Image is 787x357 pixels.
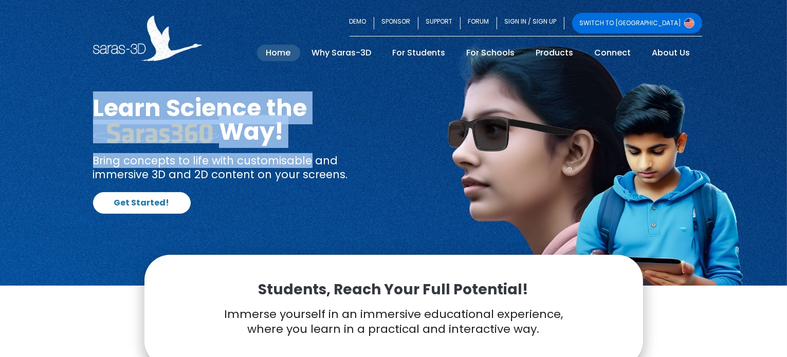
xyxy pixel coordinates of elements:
a: About Us [643,45,700,61]
a: Get Started! [93,192,191,214]
img: saras 360 [93,123,219,143]
a: For Students [383,45,455,61]
a: FORUM [461,13,497,33]
p: Students, Reach Your Full Potential! [170,280,617,299]
img: Saras 3D [93,15,203,61]
a: SUPPORT [418,13,461,33]
a: Connect [585,45,640,61]
a: Home [257,45,300,61]
img: Switch to USA [684,18,694,28]
a: SIGN IN / SIGN UP [497,13,564,33]
a: SPONSOR [374,13,418,33]
a: For Schools [457,45,524,61]
p: Immerse yourself in an immersive educational experience, where you learn in a practical and inter... [170,307,617,336]
a: SWITCH TO [GEOGRAPHIC_DATA] [572,13,702,33]
a: Why Saras-3D [303,45,381,61]
h1: Learn Science the Way! [93,96,386,143]
p: Bring concepts to life with customisable and immersive 3D and 2D content on your screens. [93,154,386,182]
a: Products [527,45,583,61]
a: DEMO [350,13,374,33]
